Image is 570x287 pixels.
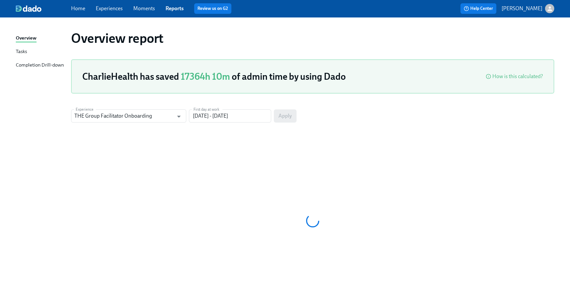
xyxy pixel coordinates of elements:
a: Home [71,5,85,12]
a: Reports [166,5,184,12]
a: Moments [133,5,155,12]
a: dado [16,5,71,12]
div: How is this calculated? [492,73,543,80]
a: Experiences [96,5,123,12]
button: Help Center [460,3,496,14]
div: Completion Drill-down [16,61,64,70]
a: Review us on G2 [197,5,228,12]
a: Overview [16,34,66,43]
h3: CharlieHealth has saved of admin time by using Dado [82,71,346,82]
span: 17364h 10m [181,71,230,82]
div: Overview [16,34,37,43]
button: Open [174,111,184,122]
img: dado [16,5,41,12]
h1: Overview report [71,30,164,46]
a: Completion Drill-down [16,61,66,70]
span: Help Center [464,5,493,12]
button: [PERSON_NAME] [502,4,554,13]
p: [PERSON_NAME] [502,5,542,12]
button: Review us on G2 [194,3,231,14]
a: Tasks [16,48,66,56]
div: Tasks [16,48,27,56]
